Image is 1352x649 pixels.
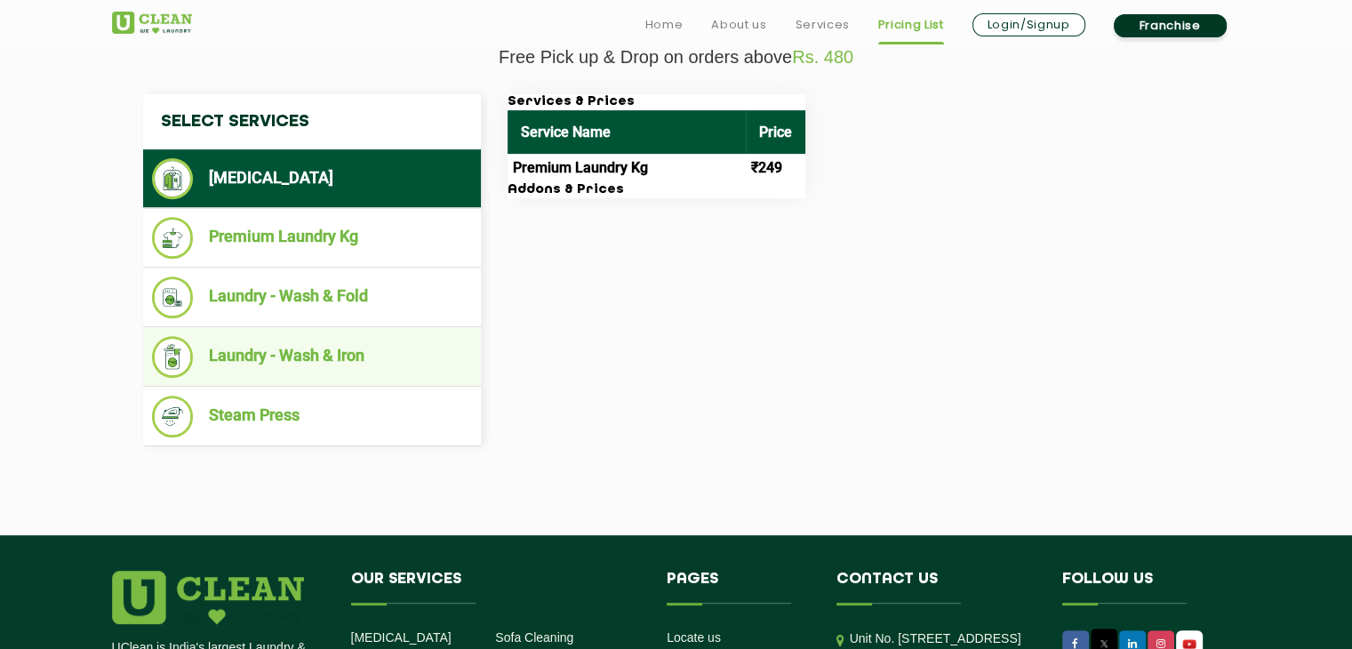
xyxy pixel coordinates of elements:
[152,396,194,437] img: Steam Press
[645,14,684,36] a: Home
[152,396,472,437] li: Steam Press
[152,336,472,378] li: Laundry - Wash & Iron
[152,158,472,199] li: [MEDICAL_DATA]
[878,14,944,36] a: Pricing List
[792,47,853,67] span: Rs. 480
[746,154,805,182] td: ₹249
[112,571,304,624] img: logo.png
[795,14,849,36] a: Services
[152,217,194,259] img: Premium Laundry Kg
[667,630,721,645] a: Locate us
[508,182,805,198] h3: Addons & Prices
[1062,571,1219,605] h4: Follow us
[972,13,1085,36] a: Login/Signup
[711,14,766,36] a: About us
[112,47,1241,68] p: Free Pick up & Drop on orders above
[152,158,194,199] img: Dry Cleaning
[495,630,573,645] a: Sofa Cleaning
[508,110,746,154] th: Service Name
[143,94,481,149] h4: Select Services
[746,110,805,154] th: Price
[112,12,192,34] img: UClean Laundry and Dry Cleaning
[351,571,641,605] h4: Our Services
[351,630,452,645] a: [MEDICAL_DATA]
[667,571,810,605] h4: Pages
[152,276,472,318] li: Laundry - Wash & Fold
[836,571,1036,605] h4: Contact us
[850,629,1036,649] p: Unit No. [STREET_ADDRESS]
[508,154,746,182] td: Premium Laundry Kg
[152,276,194,318] img: Laundry - Wash & Fold
[508,94,805,110] h3: Services & Prices
[1114,14,1227,37] a: Franchise
[152,217,472,259] li: Premium Laundry Kg
[152,336,194,378] img: Laundry - Wash & Iron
